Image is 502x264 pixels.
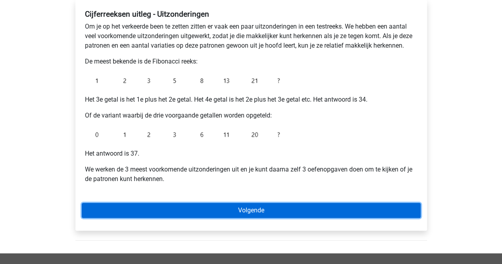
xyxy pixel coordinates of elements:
p: De meest bekende is de Fibonacci reeks: [85,57,417,66]
p: We werken de 3 meest voorkomende uitzonderingen uit en je kunt daarna zelf 3 oefenopgaven doen om... [85,165,417,184]
img: Exceptions_intro_2.png [85,127,283,143]
a: Volgende [82,203,421,218]
b: Cijferreeksen uitleg - Uitzonderingen [85,10,209,19]
p: Het antwoord is 37. [85,149,417,158]
p: Om je op het verkeerde been te zetten zitten er vaak een paar uitzonderingen in een testreeks. We... [85,22,417,50]
p: Het 3e getal is het 1e plus het 2e getal. Het 4e getal is het 2e plus het 3e getal etc. Het antwo... [85,95,417,104]
p: Of de variant waarbij de drie voorgaande getallen worden opgeteld: [85,111,417,120]
img: Exceptions_intro_1.png [85,73,283,89]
